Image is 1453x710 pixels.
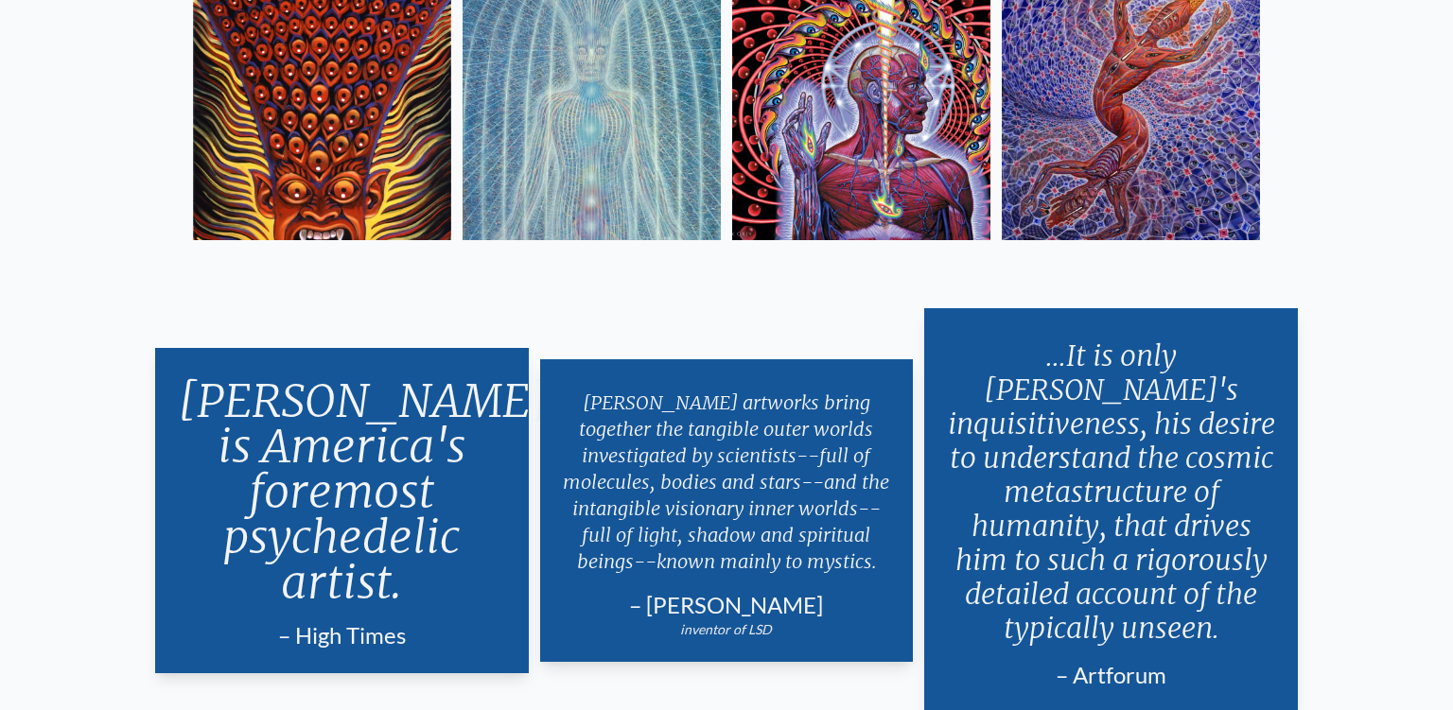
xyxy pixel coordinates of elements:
[178,620,506,650] div: – High Times
[563,590,891,620] div: – [PERSON_NAME]
[680,621,772,637] em: inventor of LSD
[563,382,891,582] p: [PERSON_NAME] artworks bring together the tangible outer worlds investigated by scientists--full ...
[947,660,1275,690] div: – Artforum
[178,371,506,613] p: [PERSON_NAME] is America's foremost psychedelic artist.
[947,331,1275,652] p: ...It is only [PERSON_NAME]'s inquisitiveness, his desire to understand the cosmic metastructure ...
